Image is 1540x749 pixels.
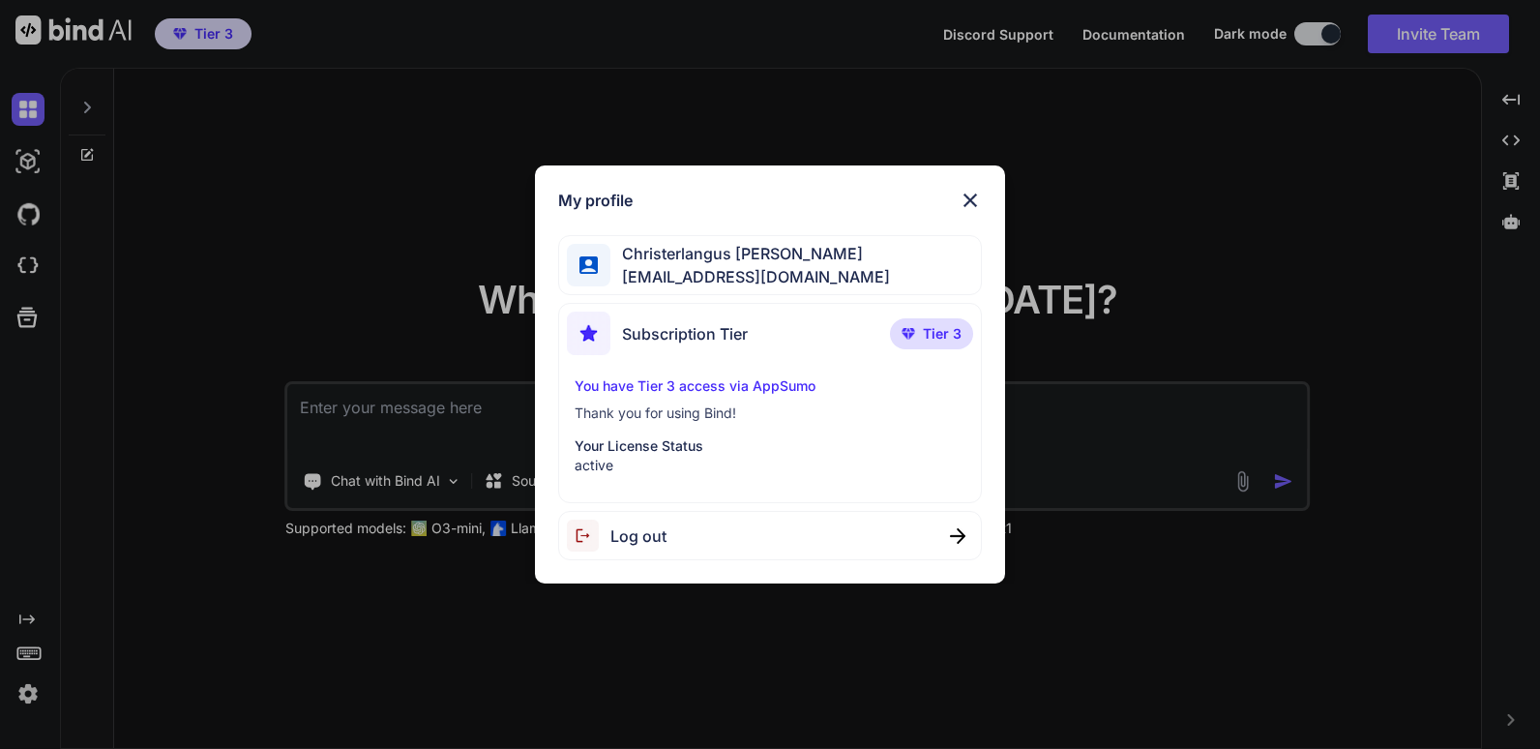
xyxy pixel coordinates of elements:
[622,322,748,345] span: Subscription Tier
[558,189,633,212] h1: My profile
[579,256,598,275] img: profile
[567,312,610,355] img: subscription
[575,404,965,423] p: Thank you for using Bind!
[610,524,666,548] span: Log out
[575,436,965,456] p: Your License Status
[950,528,965,544] img: close
[923,324,962,344] span: Tier 3
[575,456,965,475] p: active
[610,265,890,288] span: [EMAIL_ADDRESS][DOMAIN_NAME]
[567,520,610,552] img: logout
[959,189,982,212] img: close
[902,328,915,340] img: premium
[610,242,890,265] span: Christerlangus [PERSON_NAME]
[575,376,965,396] p: You have Tier 3 access via AppSumo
